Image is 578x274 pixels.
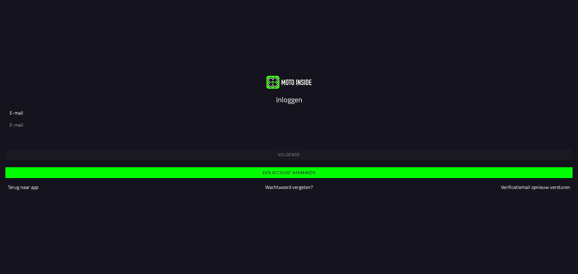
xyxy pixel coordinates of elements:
a: Wachtwoord vergeten? [265,183,313,191]
ion-input: E-mail [10,109,568,133]
input: E-mail [10,121,568,128]
a: Verificatiemail opnieuw versturen [501,183,570,191]
a: Terug naar app [8,183,38,191]
ion-text: Inloggen [276,94,302,105]
ion-button: Een account aanmaken [5,167,573,178]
